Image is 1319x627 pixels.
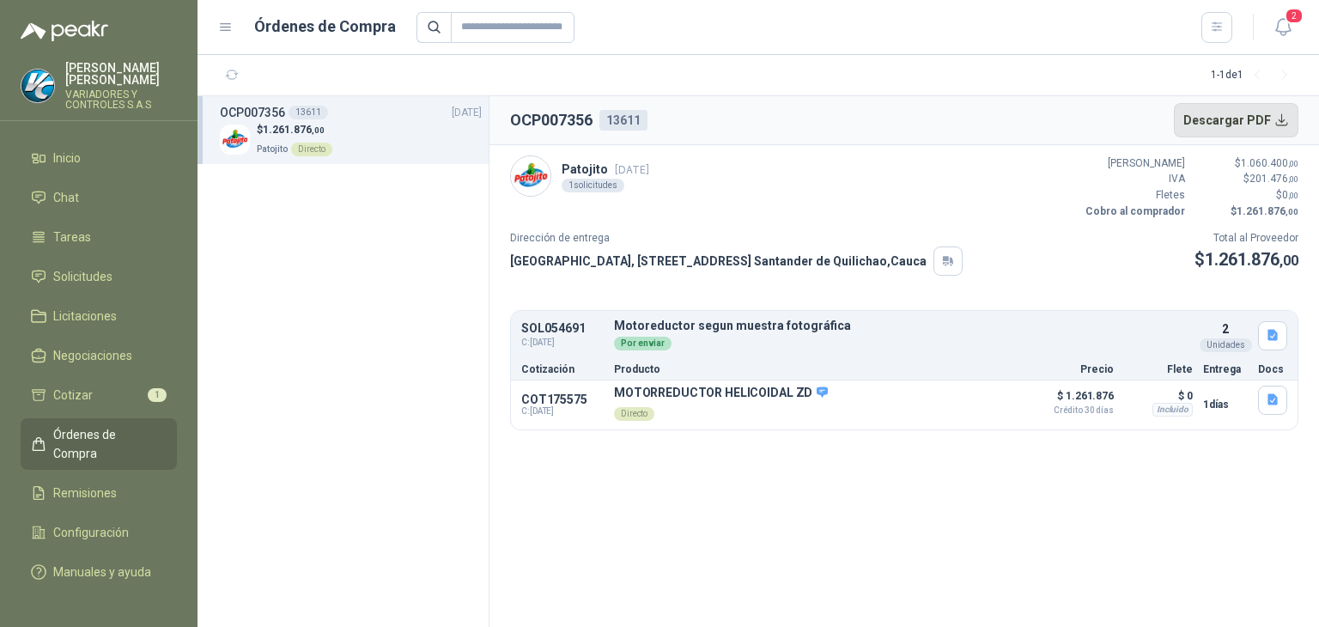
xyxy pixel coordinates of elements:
[53,228,91,247] span: Tareas
[21,556,177,588] a: Manuales y ayuda
[1124,386,1193,406] p: $ 0
[148,388,167,402] span: 1
[1286,207,1298,216] span: ,00
[1282,189,1298,201] span: 0
[53,346,132,365] span: Negociaciones
[21,260,177,293] a: Solicitudes
[1195,187,1298,204] p: $
[1267,12,1298,43] button: 2
[21,418,177,470] a: Órdenes de Compra
[614,337,672,350] div: Por enviar
[1288,159,1298,168] span: ,00
[510,230,963,247] p: Dirección de entrega
[615,163,649,176] span: [DATE]
[1152,403,1193,417] div: Incluido
[65,89,177,110] p: VARIADORES Y CONTROLES S.A.S
[21,516,177,549] a: Configuración
[1195,171,1298,187] p: $
[1194,230,1298,247] p: Total al Proveedor
[521,406,604,417] span: C: [DATE]
[220,103,482,157] a: OCP00735613611[DATE] Company Logo$1.261.876,00PatojitoDirecto
[1222,320,1229,338] p: 2
[1258,364,1287,374] p: Docs
[21,221,177,253] a: Tareas
[1288,174,1298,184] span: ,00
[53,188,79,207] span: Chat
[510,252,927,271] p: [GEOGRAPHIC_DATA], [STREET_ADDRESS] Santander de Quilichao , Cauca
[614,364,1018,374] p: Producto
[65,62,177,86] p: [PERSON_NAME] [PERSON_NAME]
[1194,247,1298,273] p: $
[53,149,81,167] span: Inicio
[257,122,332,138] p: $
[562,160,649,179] p: Patojito
[1205,249,1298,270] span: 1.261.876
[21,477,177,509] a: Remisiones
[1249,173,1298,185] span: 201.476
[53,484,117,502] span: Remisiones
[1082,204,1185,220] p: Cobro al comprador
[1028,386,1114,415] p: $ 1.261.876
[1082,171,1185,187] p: IVA
[21,379,177,411] a: Cotizar1
[53,425,161,463] span: Órdenes de Compra
[21,70,54,102] img: Company Logo
[1203,364,1248,374] p: Entrega
[562,179,624,192] div: 1 solicitudes
[21,181,177,214] a: Chat
[521,336,604,350] span: C: [DATE]
[521,364,604,374] p: Cotización
[21,300,177,332] a: Licitaciones
[511,156,550,196] img: Company Logo
[53,523,129,542] span: Configuración
[452,105,482,121] span: [DATE]
[1082,187,1185,204] p: Fletes
[289,106,328,119] div: 13611
[614,320,1193,332] p: Motoreductor segun muestra fotográfica
[510,108,593,132] h2: OCP007356
[220,103,285,122] h3: OCP007356
[53,563,151,581] span: Manuales y ayuda
[21,339,177,372] a: Negociaciones
[1288,191,1298,200] span: ,00
[21,142,177,174] a: Inicio
[1237,205,1298,217] span: 1.261.876
[21,21,108,41] img: Logo peakr
[1211,62,1298,89] div: 1 - 1 de 1
[1028,364,1114,374] p: Precio
[1124,364,1193,374] p: Flete
[1241,157,1298,169] span: 1.060.400
[53,267,112,286] span: Solicitudes
[614,407,654,421] div: Directo
[599,110,647,131] div: 13611
[1195,204,1298,220] p: $
[1195,155,1298,172] p: $
[1174,103,1299,137] button: Descargar PDF
[53,307,117,326] span: Licitaciones
[521,393,604,406] p: COT175575
[1203,394,1248,415] p: 1 días
[254,15,396,39] h1: Órdenes de Compra
[521,322,604,335] p: SOL054691
[614,386,828,401] p: MOTORREDUCTOR HELICOIDAL ZD
[263,124,325,136] span: 1.261.876
[220,125,250,155] img: Company Logo
[257,144,288,154] span: Patojito
[1028,406,1114,415] span: Crédito 30 días
[53,386,93,405] span: Cotizar
[1285,8,1304,24] span: 2
[1200,338,1252,352] div: Unidades
[312,125,325,135] span: ,00
[1279,253,1298,269] span: ,00
[291,143,332,156] div: Directo
[1082,155,1185,172] p: [PERSON_NAME]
